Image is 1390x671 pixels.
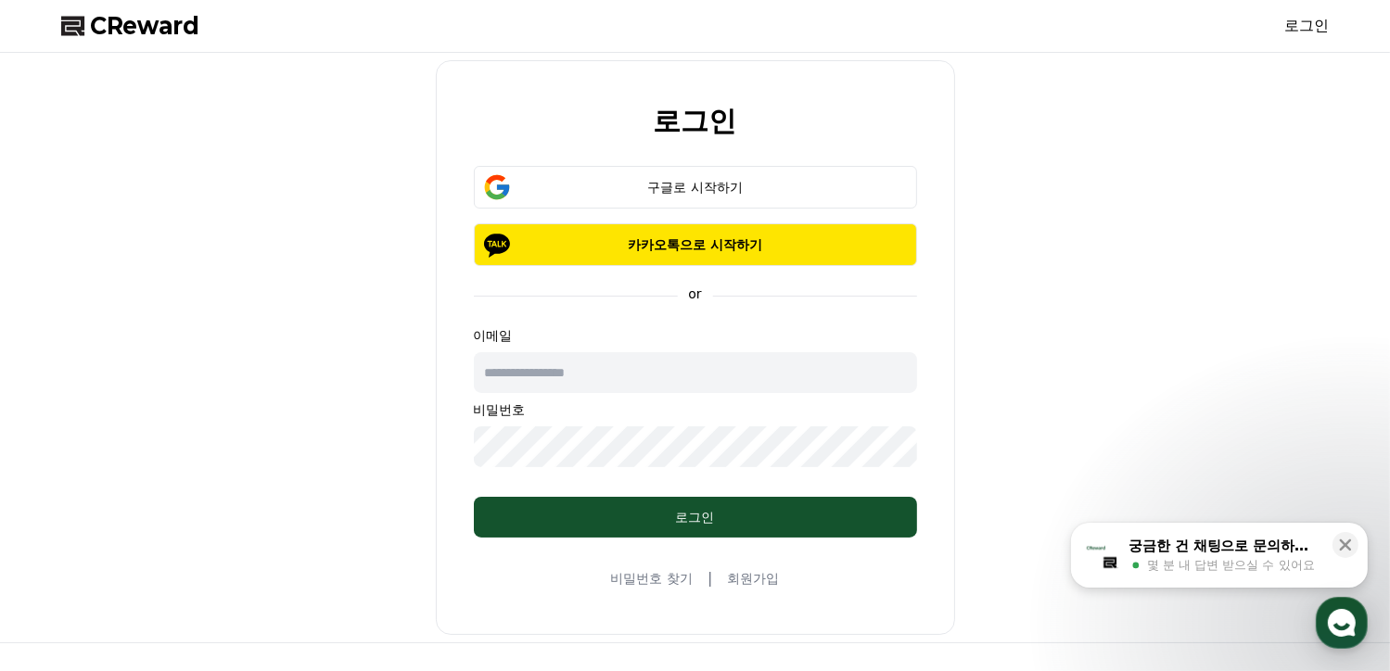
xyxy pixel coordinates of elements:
[239,517,356,563] a: 설정
[511,508,880,526] div: 로그인
[474,497,917,538] button: 로그인
[501,178,890,196] div: 구글로 시작하기
[727,569,779,588] a: 회원가입
[654,106,737,136] h2: 로그인
[611,569,693,588] a: 비밀번호 찾기
[677,285,712,303] p: or
[1285,15,1330,37] a: 로그인
[122,517,239,563] a: 대화
[6,517,122,563] a: 홈
[58,545,70,560] span: 홈
[170,546,192,561] span: 대화
[287,545,309,560] span: 설정
[501,235,890,254] p: 카카오톡으로 시작하기
[474,326,917,345] p: 이메일
[61,11,200,41] a: CReward
[708,567,712,589] span: |
[474,400,917,419] p: 비밀번호
[91,11,200,41] span: CReward
[474,223,917,266] button: 카카오톡으로 시작하기
[474,166,917,209] button: 구글로 시작하기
